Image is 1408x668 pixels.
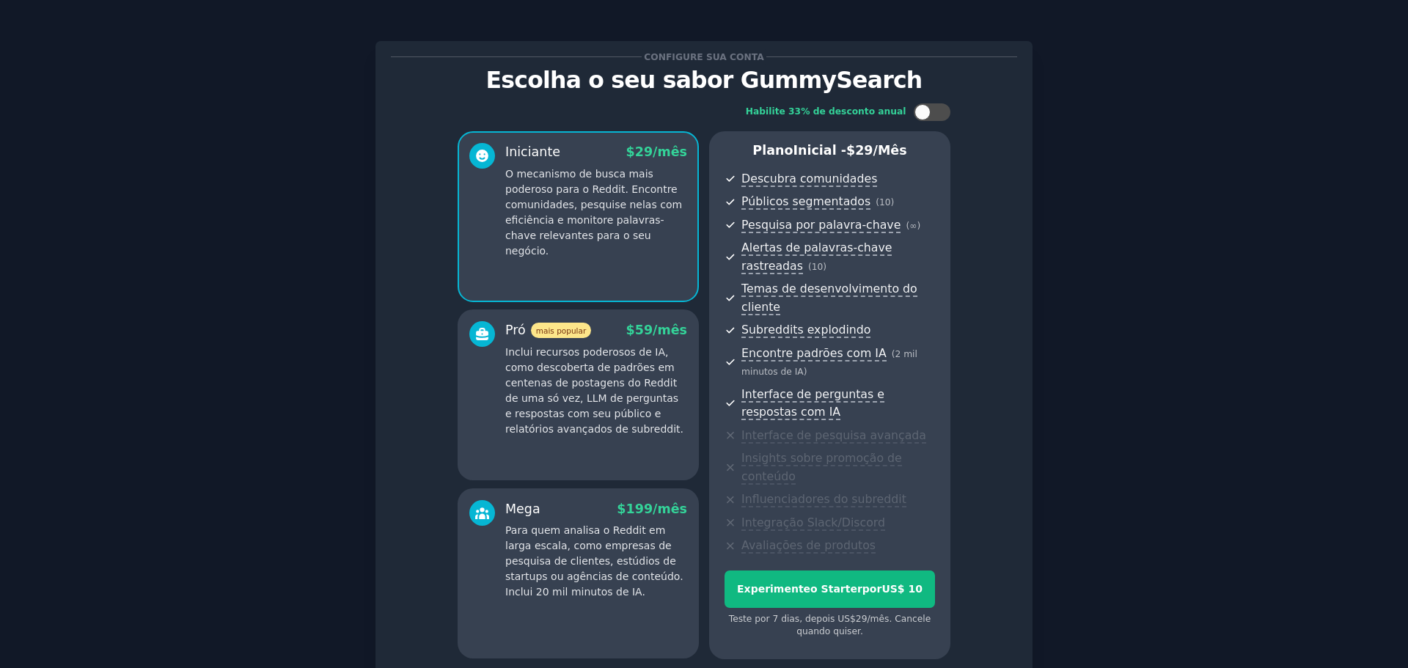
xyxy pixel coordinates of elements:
[741,194,870,208] font: Públicos segmentados
[505,502,540,516] font: Mega
[741,172,877,186] font: Descubra comunidades
[737,583,810,595] font: Experimente
[746,106,906,117] font: Habilite 33% de desconto anual
[741,538,876,552] font: Avaliações de produtos
[741,323,870,337] font: Subreddits explodindo
[626,323,635,337] font: $
[906,221,909,231] font: (
[729,614,800,624] font: Teste por 7 dias
[752,143,793,158] font: Plano
[653,502,687,516] font: /mês
[505,144,560,159] font: Iniciante
[741,515,885,529] font: Integração Slack/Discord
[635,144,653,159] font: 29
[812,262,824,272] font: 10
[846,143,855,158] font: $
[856,614,868,624] font: 29
[617,502,626,516] font: $
[741,218,901,232] font: Pesquisa por palavra-chave
[873,143,907,158] font: /mês
[917,221,920,231] font: )
[867,614,889,624] font: /mês
[891,197,895,208] font: )
[741,241,892,273] font: Alertas de palavras-chave rastreadas
[804,367,807,377] font: )
[876,197,879,208] font: (
[909,221,917,231] font: ∞
[626,144,635,159] font: $
[725,570,935,608] button: Experimenteo StarterporUS$ 10
[486,67,923,93] font: Escolha o seu sabor GummySearch
[505,524,683,598] font: Para quem analisa o Reddit em larga escala, como empresas de pesquisa de clientes, estúdios de st...
[741,428,926,442] font: Interface de pesquisa avançada
[855,143,873,158] font: 29
[810,583,862,595] font: o Starter
[823,262,826,272] font: )
[635,323,653,337] font: 59
[626,502,653,516] font: 199
[741,387,884,419] font: Interface de perguntas e respostas com IA
[505,323,526,337] font: Pró
[741,349,917,378] font: 2 mil minutos de IA
[741,492,906,506] font: Influenciadores do subreddit
[799,614,856,624] font: , depois US$
[653,323,687,337] font: /mês
[505,346,683,435] font: Inclui recursos poderosos de IA, como descoberta de padrões em centenas de postagens do Reddit de...
[879,197,891,208] font: 10
[881,583,923,595] font: US$ 10
[653,144,687,159] font: /mês
[808,262,812,272] font: (
[892,349,895,359] font: (
[741,282,917,314] font: Temas de desenvolvimento do cliente
[862,583,882,595] font: por
[505,168,682,257] font: O mecanismo de busca mais poderoso para o Reddit. Encontre comunidades, pesquise nelas com eficiê...
[741,451,902,483] font: Insights sobre promoção de conteúdo
[644,52,763,62] font: Configure sua conta
[536,326,586,335] font: mais popular
[741,346,887,360] font: Encontre padrões com IA
[793,143,846,158] font: Inicial -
